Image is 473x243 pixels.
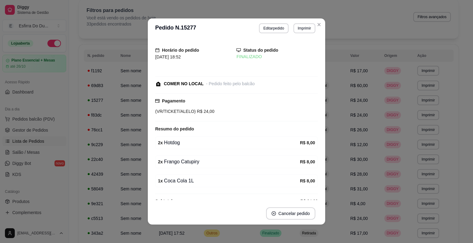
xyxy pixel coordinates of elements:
strong: Status do pedido [243,48,278,53]
strong: Pagamento [162,98,185,103]
button: close-circleCancelar pedido [266,207,315,220]
button: Editarpedido [259,23,288,33]
div: Coca Cola 1L [158,177,300,185]
div: FINALIZADO [236,54,318,60]
span: R$ 24,00 [300,198,318,205]
span: credit-card [155,99,160,103]
div: - Pedido feito pelo balcão [206,81,255,87]
strong: 2 x [158,159,163,164]
div: Frango Catupiry [158,158,300,165]
span: R$ 24,00 [196,109,214,114]
button: Close [314,20,324,30]
span: calendar [155,48,160,52]
strong: R$ 8,00 [300,178,315,183]
strong: 1 x [158,178,163,183]
strong: Resumo do pedido [155,126,194,131]
div: COMER NO LOCAL [164,81,204,87]
strong: R$ 8,00 [300,140,315,145]
span: [DATE] 18:52 [155,54,181,59]
span: desktop [236,48,241,52]
strong: R$ 8,00 [300,159,315,164]
button: Imprimir [293,23,315,33]
h3: Pedido N. 15277 [155,23,196,33]
span: close-circle [272,211,276,216]
div: Hotdog [158,139,300,146]
strong: Subtotal [155,199,172,204]
span: (VR/TICKET/ALELO) [155,109,196,114]
strong: 2 x [158,140,163,145]
strong: Horário do pedido [162,48,199,53]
